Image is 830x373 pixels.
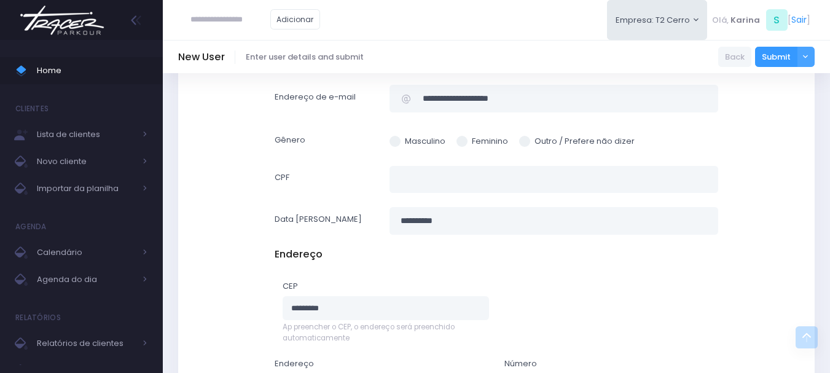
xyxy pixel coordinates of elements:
[755,47,797,68] button: Submit
[519,135,635,147] label: Outro / Prefere não dizer
[37,127,135,143] span: Lista de clientes
[270,9,321,29] a: Adicionar
[504,358,537,370] label: Número
[37,154,135,170] span: Novo cliente
[267,128,382,152] label: Gênero
[712,14,729,26] span: Olá,
[37,336,135,351] span: Relatórios de clientes
[246,51,364,63] span: Enter user details and submit
[730,14,760,26] span: Karina
[267,207,382,235] label: Data [PERSON_NAME]
[37,63,147,79] span: Home
[283,322,489,344] span: Ap preencher o CEP, o endereço será preenchido automaticamente
[275,358,314,370] label: Endereço
[15,214,47,239] h4: Agenda
[37,245,135,261] span: Calendário
[37,272,135,288] span: Agenda do dia
[283,280,298,293] label: CEP
[275,248,718,261] h5: Endereço
[267,85,382,114] label: Endereço de e-mail
[15,96,49,121] h4: Clientes
[456,135,508,147] label: Feminino
[178,51,225,63] h5: New User
[707,6,815,34] div: [ ]
[390,135,445,147] label: Masculino
[37,181,135,197] span: Importar da planilha
[15,305,61,330] h4: Relatórios
[267,166,382,194] label: CPF
[766,9,788,31] span: S
[718,47,751,68] a: Back
[791,14,807,26] a: Sair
